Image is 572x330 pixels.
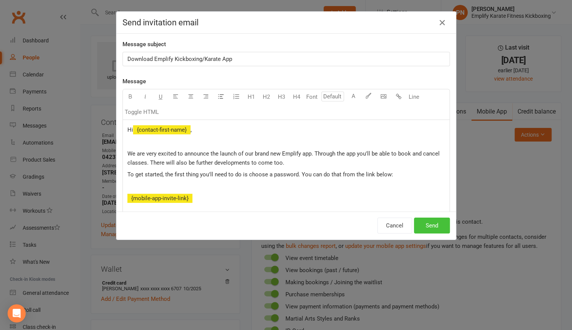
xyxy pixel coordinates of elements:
button: H3 [274,89,289,104]
button: Line [406,89,422,104]
button: Toggle HTML [123,104,161,120]
span: Hi [127,126,133,133]
button: Close [436,17,448,29]
button: A [346,89,361,104]
button: U [153,89,168,104]
span: To get started, the first thing you'll need to do is choose a password. You can do that from the ... [127,171,393,178]
label: Message subject [122,40,166,49]
button: H4 [289,89,304,104]
label: Message [122,77,146,86]
span: Download Emplify Kickboxing/Karate App [127,56,232,62]
button: Send [414,218,450,233]
button: H1 [244,89,259,104]
button: H2 [259,89,274,104]
input: Default [321,92,344,101]
span: We are very excited to announce the launch of our brand new Emplify app. Through the app you'll b... [127,150,441,166]
button: Cancel [377,218,412,233]
span: , [191,126,192,133]
div: Open Intercom Messenger [8,304,26,322]
span: U [159,93,163,100]
h4: Send invitation email [122,18,450,27]
button: Font [304,89,319,104]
